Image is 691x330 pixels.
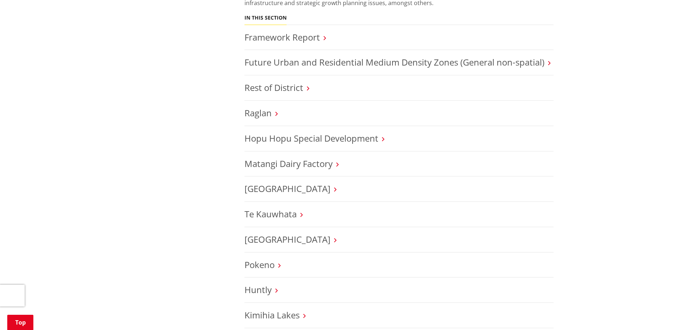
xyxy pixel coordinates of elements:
[658,300,684,326] iframe: Messenger Launcher
[244,233,330,245] a: [GEOGRAPHIC_DATA]
[244,56,544,68] a: Future Urban and Residential Medium Density Zones (General non-spatial)
[244,259,275,271] a: Pokeno
[244,284,272,296] a: Huntly
[244,183,330,195] a: [GEOGRAPHIC_DATA]
[244,31,320,43] a: Framework Report
[244,132,378,144] a: Hopu Hopu Special Development
[7,315,33,330] a: Top
[244,107,272,119] a: Raglan
[244,309,300,321] a: Kimihia Lakes
[244,15,287,21] h5: In this section
[244,82,303,93] a: Rest of District
[244,158,333,170] a: Matangi Dairy Factory
[244,208,297,220] a: Te Kauwhata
